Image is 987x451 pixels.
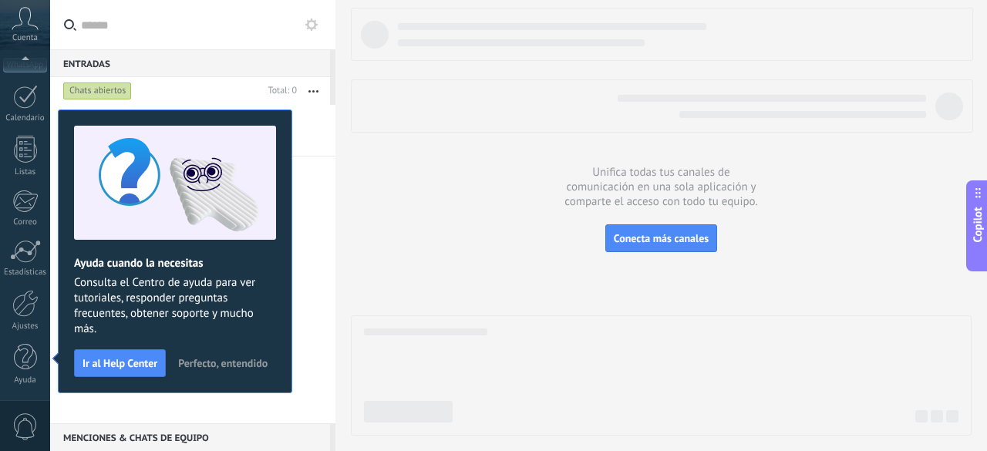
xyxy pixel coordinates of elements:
div: Chats abiertos [63,82,132,100]
div: Listas [3,167,48,177]
button: Perfecto, entendido [171,352,275,375]
div: Calendario [3,113,48,123]
h2: Ayuda cuando la necesitas [74,256,276,271]
span: Perfecto, entendido [178,358,268,369]
span: Cuenta [12,33,38,43]
div: Ayuda [3,375,48,385]
span: Ir al Help Center [83,358,157,369]
button: Conecta más canales [605,224,717,252]
div: Entradas [50,49,330,77]
button: Ir al Help Center [74,349,166,377]
div: Estadísticas [3,268,48,278]
span: Copilot [970,207,985,242]
div: Total: 0 [262,83,297,99]
div: Correo [3,217,48,227]
span: Consulta el Centro de ayuda para ver tutoriales, responder preguntas frecuentes, obtener soporte ... [74,275,276,337]
span: Conecta más canales [614,231,709,245]
div: Menciones & Chats de equipo [50,423,330,451]
div: Ajustes [3,321,48,332]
